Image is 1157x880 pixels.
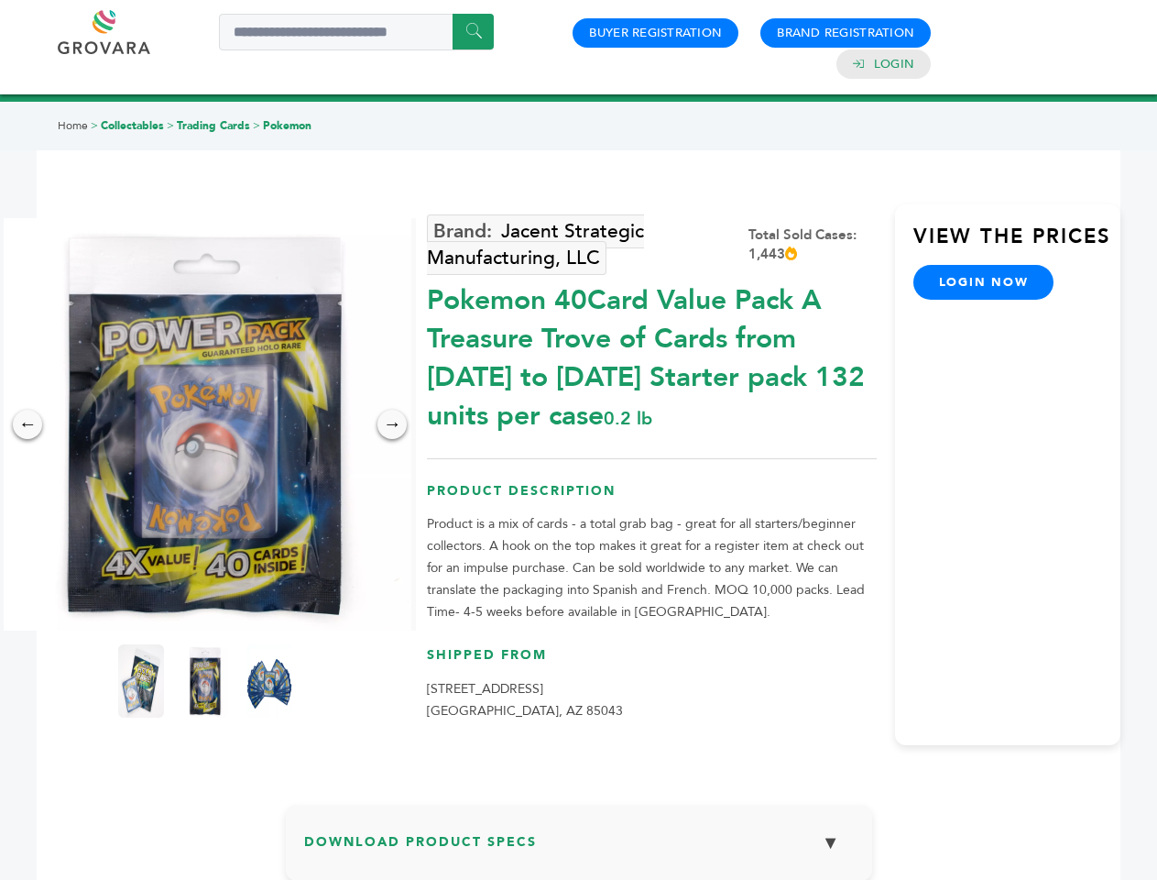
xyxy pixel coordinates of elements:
img: Pokemon 40-Card Value Pack – A Treasure Trove of Cards from 1996 to 2024 - Starter pack! 132 unit... [246,644,292,718]
p: Product is a mix of cards - a total grab bag - great for all starters/beginner collectors. A hook... [427,513,877,623]
p: [STREET_ADDRESS] [GEOGRAPHIC_DATA], AZ 85043 [427,678,877,722]
a: Jacent Strategic Manufacturing, LLC [427,214,644,275]
a: Brand Registration [777,25,914,41]
a: Collectables [101,118,164,133]
a: Pokemon [263,118,311,133]
span: > [91,118,98,133]
button: ▼ [808,823,854,863]
a: Buyer Registration [589,25,722,41]
div: Pokemon 40Card Value Pack A Treasure Trove of Cards from [DATE] to [DATE] Starter pack 132 units ... [427,272,877,435]
input: Search a product or brand... [219,14,494,50]
span: 0.2 lb [604,406,652,431]
h3: Download Product Specs [304,823,854,876]
img: Pokemon 40-Card Value Pack – A Treasure Trove of Cards from 1996 to 2024 - Starter pack! 132 unit... [182,644,228,718]
span: > [167,118,174,133]
div: Total Sold Cases: 1,443 [748,225,877,264]
h3: Shipped From [427,646,877,678]
h3: Product Description [427,482,877,514]
a: Login [874,56,914,72]
a: login now [913,265,1054,300]
a: Home [58,118,88,133]
a: Trading Cards [177,118,250,133]
span: > [253,118,260,133]
img: Pokemon 40-Card Value Pack – A Treasure Trove of Cards from 1996 to 2024 - Starter pack! 132 unit... [118,644,164,718]
div: → [377,410,407,439]
h3: View the Prices [913,223,1120,265]
div: ← [13,410,42,439]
